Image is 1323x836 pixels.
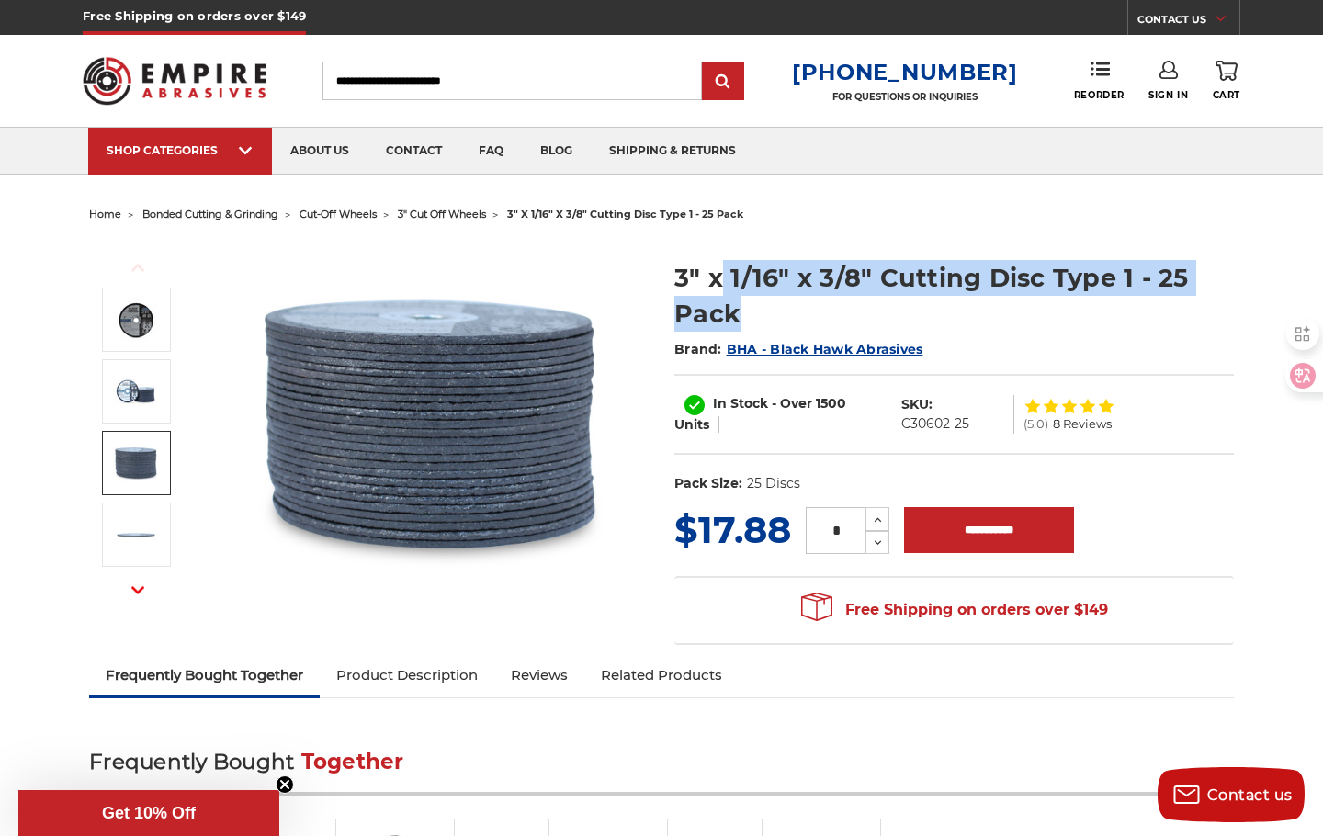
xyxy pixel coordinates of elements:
span: In Stock [713,395,768,412]
a: home [89,208,121,220]
span: Frequently Bought [89,749,294,774]
img: 3" x 3/8" Metal Cut off Wheels [113,440,159,486]
span: - Over [772,395,812,412]
img: 3" x .0625" x 3/8" Cut off Disc [113,368,159,414]
a: bonded cutting & grinding [142,208,278,220]
a: Reorder [1074,61,1125,100]
dd: 25 Discs [747,474,800,493]
a: Product Description [320,655,494,695]
span: Units [674,416,709,433]
span: Get 10% Off [102,804,196,822]
a: Related Products [584,655,739,695]
span: 3" x 1/16" x 3/8" cutting disc type 1 - 25 pack [507,208,743,220]
dt: SKU: [901,395,933,414]
dd: C30602-25 [901,414,969,434]
img: 3" wiz wheels for cutting metal [113,512,159,558]
span: Together [301,749,404,774]
span: Cart [1213,89,1240,101]
span: Sign In [1148,89,1188,101]
a: shipping & returns [591,128,754,175]
div: Get 10% OffClose teaser [18,790,279,836]
a: contact [367,128,460,175]
a: Reviews [494,655,584,695]
img: Empire Abrasives [83,45,266,117]
button: Contact us [1158,767,1305,822]
div: SHOP CATEGORIES [107,143,254,157]
img: 3" x 1/16" x 3/8" Cutting Disc [113,297,159,343]
a: [PHONE_NUMBER] [792,59,1018,85]
a: about us [272,128,367,175]
span: (5.0) [1023,418,1048,430]
span: Free Shipping on orders over $149 [801,592,1108,628]
a: BHA - Black Hawk Abrasives [727,341,923,357]
span: Contact us [1207,786,1293,804]
span: $17.88 [674,507,791,552]
a: CONTACT US [1137,9,1239,35]
button: Next [116,571,160,610]
a: faq [460,128,522,175]
a: blog [522,128,591,175]
span: 8 Reviews [1053,418,1112,430]
span: 1500 [816,395,846,412]
span: Reorder [1074,89,1125,101]
img: 3" x 1/16" x 3/8" Cutting Disc [247,241,615,608]
span: Brand: [674,341,722,357]
input: Submit [705,63,741,100]
a: cut-off wheels [300,208,377,220]
p: FOR QUESTIONS OR INQUIRIES [792,91,1018,103]
h1: 3" x 1/16" x 3/8" Cutting Disc Type 1 - 25 Pack [674,260,1234,332]
dt: Pack Size: [674,474,742,493]
a: 3" cut off wheels [398,208,486,220]
button: Previous [116,248,160,288]
button: Close teaser [276,775,294,794]
a: Cart [1213,61,1240,101]
a: Frequently Bought Together [89,655,320,695]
